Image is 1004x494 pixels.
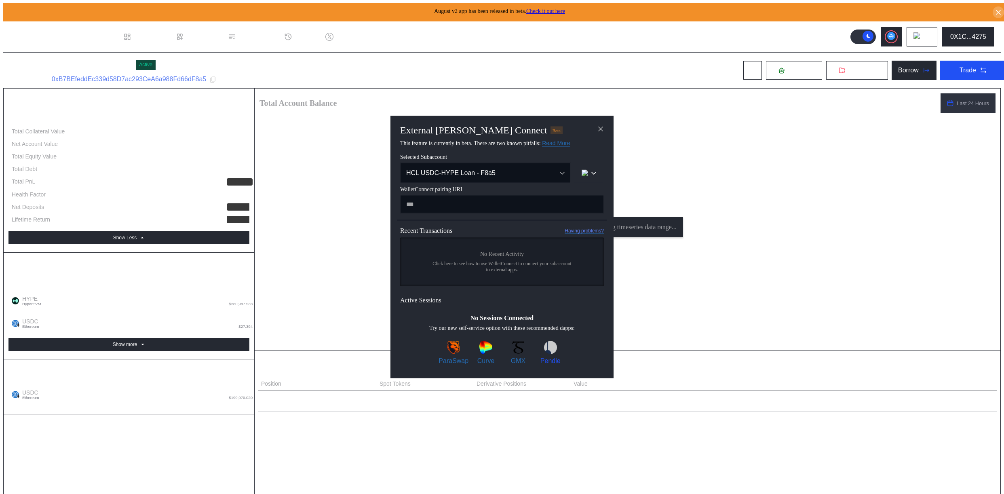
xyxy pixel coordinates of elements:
div: 6,815.124 [222,296,253,302]
span: GMX [511,357,525,365]
img: svg+xml,%3c [16,394,20,398]
div: Dashboard [135,33,166,40]
div: 3 [379,398,476,404]
div: HCL USDC-HYPE Loan [10,57,133,72]
span: Withdraw [848,67,875,74]
div: Borrow [898,67,919,74]
span: Curve [477,357,495,365]
img: chain logo [582,170,588,176]
div: 199,195.758 [573,398,611,404]
div: Total Account Balance [12,115,67,122]
div: Loan Book [187,33,218,40]
div: History [295,33,316,40]
div: 27.398 [232,318,253,325]
div: Total PnL [12,178,35,185]
div: 277,534.225 [215,140,253,148]
div: 193,237.964 [215,153,253,160]
a: Read More [542,140,570,147]
div: Trade [960,67,976,74]
span: No Sessions Connected [470,315,534,322]
span: Value [574,380,588,388]
span: $27.394 [238,325,253,329]
div: 0X1C...4275 [950,33,986,40]
div: Account Balance [8,261,249,277]
a: PendlePendle [536,341,565,365]
span: Updating timeseries data range... [591,224,677,231]
div: Subaccount ID: [10,76,49,83]
span: Selected Subaccount [400,154,604,160]
span: USDC [19,318,39,329]
img: hyperevm-CUbfO1az.svg [16,300,20,304]
img: chain logo [913,32,922,41]
span: Spot Tokens [380,380,411,388]
span: $199,970.020 [229,396,253,400]
img: hyperliquid.jpg [12,297,19,304]
a: Check it out here [526,8,565,14]
img: usdc.png [12,391,19,398]
div: Total Equity Value [12,153,57,160]
span: WalletConnect pairing URI [400,186,604,193]
img: usdc.png [12,320,19,327]
a: No Recent ActivityClick here to see how to use WalletConnect to connect your subaccount to extern... [400,238,604,286]
a: CurveCurve [471,341,501,365]
h2: External [PERSON_NAME] Connect [400,125,547,136]
span: No Recent Activity [480,251,524,258]
div: 393,207.984 [215,128,253,135]
div: Net Deposits [12,203,44,211]
h2: Total Account Balance [259,99,934,107]
span: August v2 app has been released in beta. [434,8,565,14]
div: Active [139,62,152,68]
img: GMX [512,341,525,354]
span: Try our new self-service option with these recommended dapps: [429,325,575,331]
img: Pendle [544,341,557,354]
span: HYPE [19,296,41,306]
div: 477,504.245 [215,115,253,122]
div: Show Less [113,235,137,241]
button: close modal [594,122,607,135]
a: Having problems? [565,228,604,234]
span: ParaSwap [439,357,468,365]
div: 1 [476,398,573,404]
a: ParaSwapParaSwap [439,341,468,365]
span: Pendle [540,357,561,365]
div: Aggregate Debt [8,367,249,383]
span: Position [261,380,281,388]
div: Net Account Value [12,140,58,148]
span: Deposit [788,67,810,74]
div: CeFi Positions [261,365,994,374]
span: Derivative Positions [477,380,526,388]
div: Aggregate Balances [8,277,249,289]
div: Total Debt [12,165,37,173]
span: Click here to see how to use WalletConnect to connect your subaccount to external apps. [432,261,572,273]
span: Ethereum [22,325,39,329]
a: GMXGMX [503,341,533,365]
button: chain logo [574,163,604,183]
span: Active Sessions [400,297,441,304]
div: Permissions [239,33,274,40]
div: HCL USDC-HYPE Loan - F8a5 [406,169,547,177]
div: Account Summary [8,97,249,112]
span: Recent Transactions [400,227,452,234]
div: 199,970.020 [215,165,253,173]
a: 0xB7BEfeddEc339d58D7ac293CeA6a988Fd66dF8a5 [52,76,207,83]
div: Beta [551,127,563,134]
div: Total Collateral Value [12,128,65,135]
div: Lifetime Return [12,216,50,223]
img: Curve [479,341,492,354]
span: This feature is currently in beta. There are two known pitfalls: [400,140,570,146]
div: Show more [113,342,137,347]
span: Ethereum [22,396,39,400]
div: 200,000.000 [215,389,253,396]
div: 1.967 [236,191,253,198]
div: Discount Factors [337,33,385,40]
img: svg+xml,%3c [16,323,20,327]
span: USDC [19,389,39,400]
span: HyperEVM [22,302,41,306]
button: Open menu [400,163,571,183]
img: ParaSwap [447,341,460,354]
div: HCL HYPE sub233 Hyperliquid [269,397,347,405]
div: Health Factor [12,191,46,198]
span: $280,987.538 [229,302,253,306]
